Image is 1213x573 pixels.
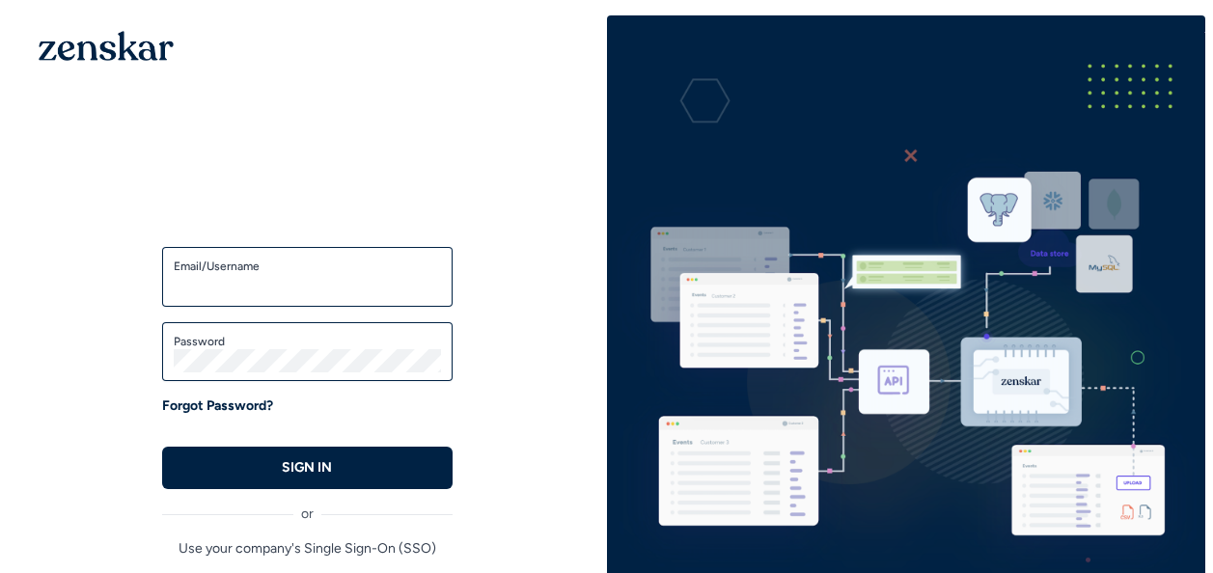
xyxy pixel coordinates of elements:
label: Email/Username [174,259,441,274]
label: Password [174,334,441,349]
p: Use your company's Single Sign-On (SSO) [162,539,453,559]
div: or [162,489,453,524]
button: SIGN IN [162,447,453,489]
a: Forgot Password? [162,396,273,416]
p: SIGN IN [282,458,332,477]
img: 1OGAJ2xQqyY4LXKgY66KYq0eOWRCkrZdAb3gUhuVAqdWPZE9SRJmCz+oDMSn4zDLXe31Ii730ItAGKgCKgCCgCikA4Av8PJUP... [39,31,174,61]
